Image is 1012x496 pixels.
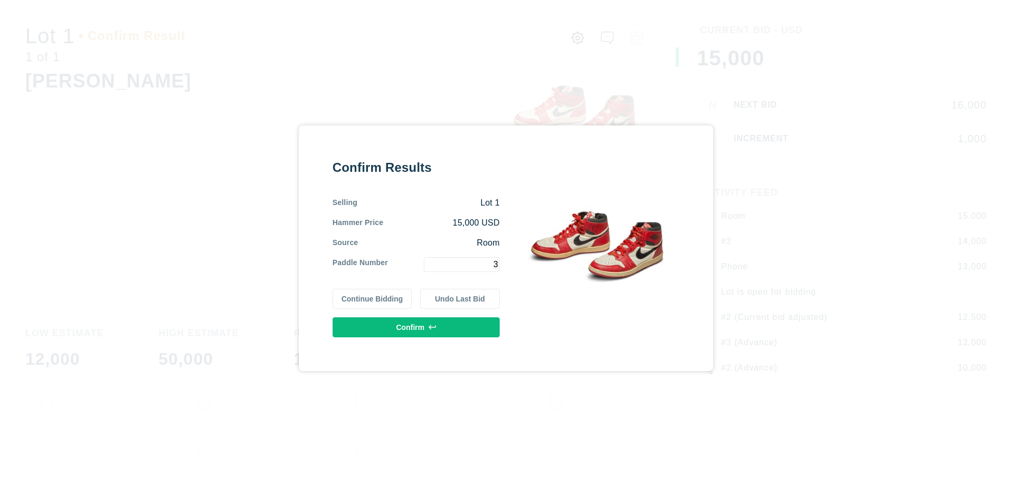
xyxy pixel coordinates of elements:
button: Undo Last Bid [420,289,500,309]
button: Continue Bidding [333,289,412,309]
div: Selling [333,197,357,209]
button: Confirm [333,317,500,337]
div: Hammer Price [333,217,384,229]
div: Paddle Number [333,257,388,272]
div: 15,000 USD [383,217,500,229]
div: Confirm Results [333,159,500,176]
div: Source [333,237,358,249]
div: Lot 1 [357,197,500,209]
div: Room [358,237,500,249]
